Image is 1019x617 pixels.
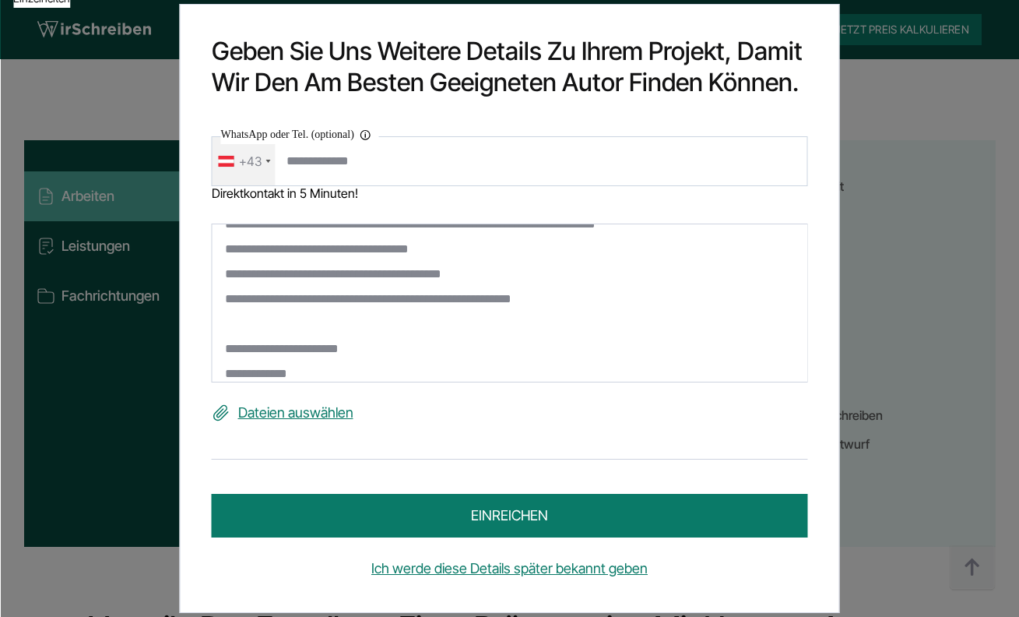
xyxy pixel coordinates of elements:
button: einreichen [212,494,808,538]
div: Direktkontakt in 5 Minuten! [212,186,808,200]
label: Dateien auswählen [212,400,808,425]
div: Telephone country code [213,137,276,185]
h2: Geben Sie uns weitere Details zu Ihrem Projekt, damit wir den am besten geeigneten Autor finden k... [212,36,808,98]
div: +43 [239,149,262,174]
label: WhatsApp oder Tel. (optional) [221,125,379,144]
a: Ich werde diese Details später bekannt geben [212,556,808,581]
